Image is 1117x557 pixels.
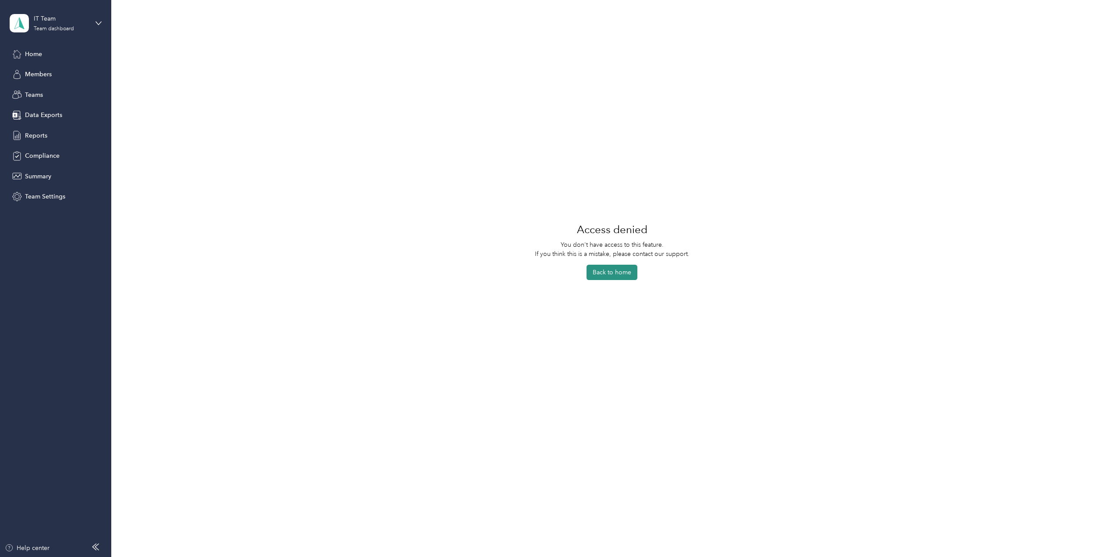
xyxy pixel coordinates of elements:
[25,50,42,59] span: Home
[587,265,637,280] button: Back to home
[34,14,88,23] div: IT Team
[25,110,62,120] span: Data Exports
[25,131,47,140] span: Reports
[25,172,51,181] span: Summary
[1068,508,1117,557] iframe: Everlance-gr Chat Button Frame
[25,151,60,160] span: Compliance
[25,70,52,79] span: Members
[25,90,43,99] span: Teams
[535,240,689,259] p: You don't have access to this feature. If you think this is a mistake, please contact our support.
[577,219,647,240] h1: Access denied
[25,192,65,201] span: Team Settings
[5,543,49,553] button: Help center
[34,26,74,32] div: Team dashboard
